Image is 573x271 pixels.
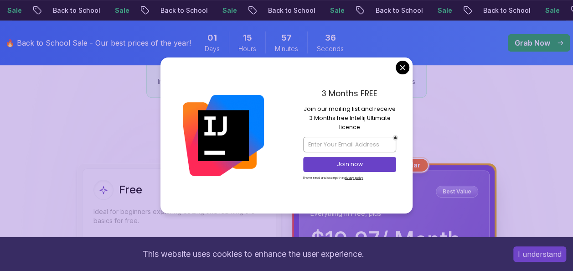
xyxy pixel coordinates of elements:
p: $ 19.97 / Month [310,229,460,251]
p: Best Value [437,187,477,196]
p: Back to School [46,6,108,15]
p: Including IntelliJ IDEA Ultimate ($1,034.24), exclusive textbooks, and premium courses [158,77,415,86]
span: Minutes [275,44,298,53]
p: Sale [323,6,352,15]
p: Back to School [476,6,538,15]
p: Sale [215,6,244,15]
p: Back to School [368,6,430,15]
span: Hours [238,44,256,53]
p: Ideal for beginners exploring coding and learning the basics for free. [93,207,265,225]
span: 15 Hours [243,31,252,44]
p: in courses, tools, and resources [158,64,415,75]
p: Back to School [261,6,323,15]
div: This website uses cookies to enhance the user experience. [7,244,500,264]
span: 36 Seconds [325,31,336,44]
p: Grab Now [515,37,550,48]
p: Sale [538,6,567,15]
button: Accept cookies [513,246,566,262]
h2: Free [119,182,142,197]
p: Back to School [153,6,215,15]
span: 57 Minutes [281,31,292,44]
p: Sale [430,6,459,15]
p: Sale [108,6,137,15]
span: 1 Days [207,31,217,44]
p: 🔥 Back to School Sale - Our best prices of the year! [5,37,191,48]
span: Days [205,44,220,53]
span: Seconds [317,44,344,53]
